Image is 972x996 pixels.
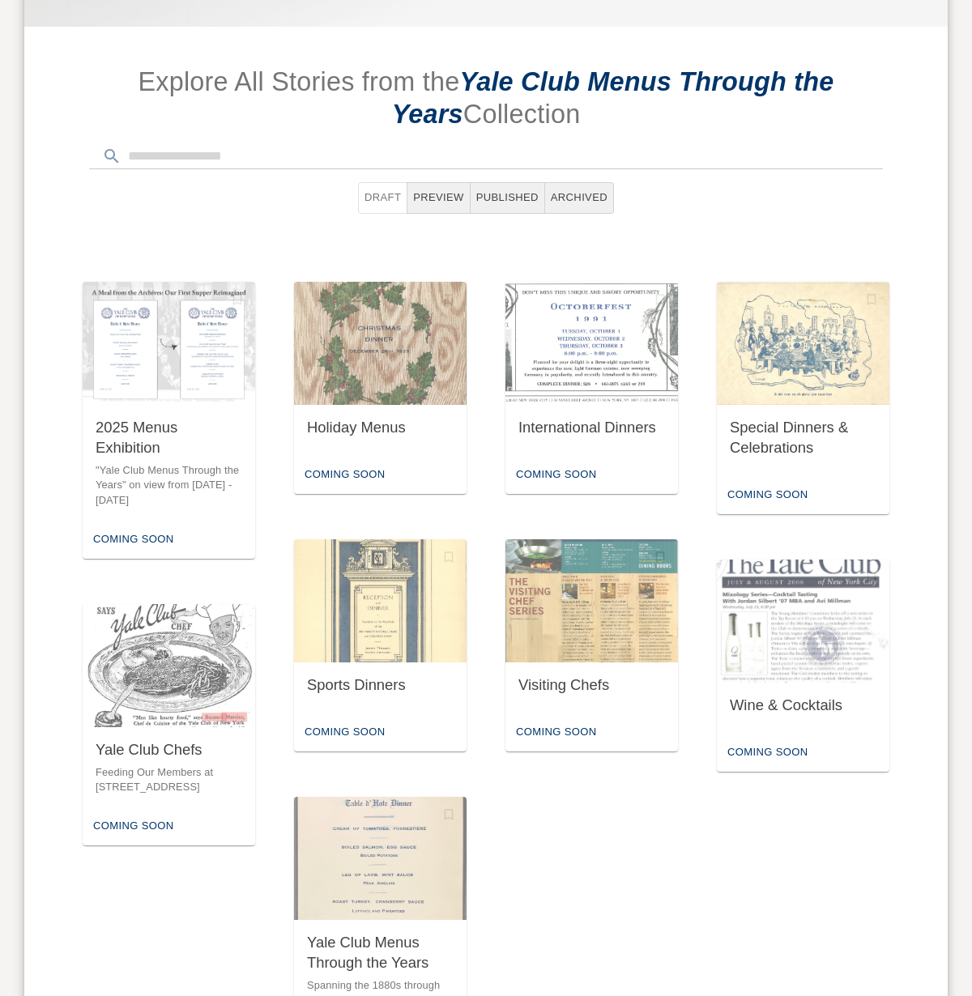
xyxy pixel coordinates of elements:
[723,740,812,765] div: Coming Soon
[307,933,454,973] div: Yale Club Menus Through the Years
[358,182,407,214] button: Draft
[294,539,467,662] img: Sports Dinners
[89,527,177,552] div: Coming Soon
[307,675,454,696] div: Sports Dinners
[392,67,834,129] span: Yale Club Menus Through the Years
[717,560,889,772] button: Feature this Story?Wine & CocktailsComing Soon
[471,182,545,214] button: Published
[294,797,467,920] img: Yale Club Menus Through the Years
[294,282,467,405] img: Holiday Menus
[301,720,389,745] div: Coming Soon
[505,282,678,494] button: Feature this Story?International DinnersComing Soon
[505,282,678,405] img: International Dinners
[717,282,889,513] button: Feature this Story?Special Dinners & CelebrationsComing Soon
[512,720,600,745] div: Coming Soon
[89,814,177,839] div: Coming Soon
[83,604,255,845] button: Feature this Story?Yale Club ChefsFeeding Our Members at [STREET_ADDRESS]Coming Soon
[96,463,242,508] p: "Yale Club Menus Through the Years" on view from [DATE] - [DATE]
[294,539,467,751] button: Feature this Story?Sports DinnersComing Soon
[505,539,678,662] img: Visiting Chefs
[730,418,876,458] div: Special Dinners & Celebrations
[83,604,255,727] img: Yale Club Chefs
[83,282,255,558] button: Feature this Story?2025 Menus Exhibition"Yale Club Menus Through the Years" on view from [DATE] -...
[463,100,581,129] span: Collection
[518,675,665,696] div: Visiting Chefs
[96,740,242,760] div: Yale Club Chefs
[407,182,471,214] button: Preview
[301,462,389,487] div: Coming Soon
[545,182,614,214] button: Archived
[717,282,889,405] img: Special Dinners & Celebrations
[96,418,242,458] div: 2025 Menus Exhibition
[723,483,812,508] div: Coming Soon
[83,282,255,405] img: 2025 Menus Exhibition
[512,462,600,487] div: Coming Soon
[96,765,242,795] p: Feeding Our Members at [STREET_ADDRESS]
[730,696,876,716] div: Wine & Cocktails
[518,418,665,438] div: International Dinners
[138,67,459,96] span: Explore All Stories from the
[294,282,467,494] button: Feature this Story?Holiday MenusComing Soon
[717,560,889,683] img: Wine & Cocktails
[505,539,678,751] button: Feature this Story?Visiting ChefsComing Soon
[307,418,454,438] div: Holiday Menus
[345,169,627,227] div: Status Filters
